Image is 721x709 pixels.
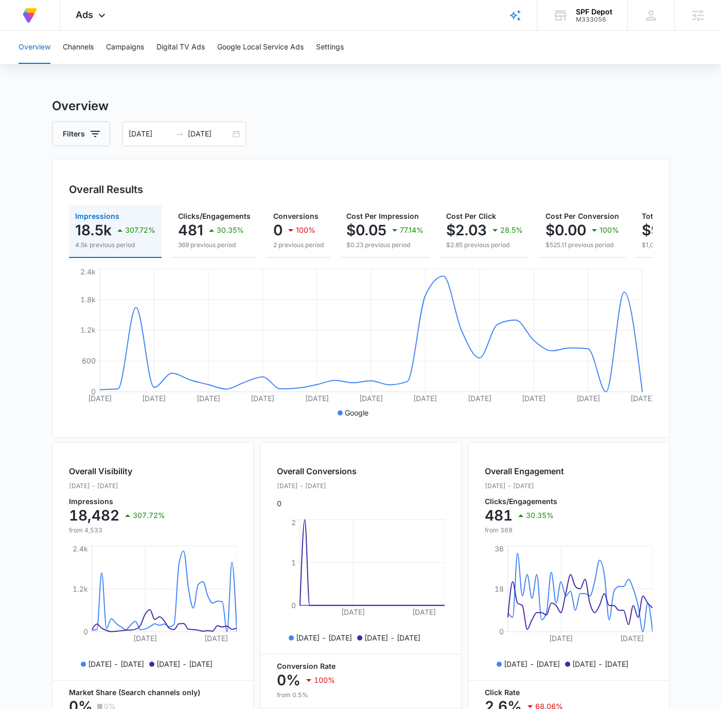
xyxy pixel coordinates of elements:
h3: Overview [52,97,670,115]
tspan: 2.4k [80,267,95,276]
p: Clicks/Engagements [485,498,564,505]
button: Overview [19,31,50,64]
div: 0 [277,465,357,509]
p: 100% [296,227,315,234]
div: account name [576,8,612,16]
tspan: [DATE] [467,394,491,403]
tspan: 600 [81,356,95,365]
span: Cost Per Conversion [546,212,619,220]
span: swap-right [175,130,184,138]
tspan: 36 [494,544,503,553]
p: 2 previous period [273,240,324,250]
tspan: 0 [91,387,95,396]
tspan: [DATE] [87,394,111,403]
h3: Overall Results [69,182,143,197]
h2: Overall Visibility [69,465,165,477]
tspan: [DATE] [142,394,166,403]
input: Start date [129,128,171,140]
span: to [175,130,184,138]
p: 77.14% [400,227,424,234]
tspan: 0 [499,627,503,636]
p: $2.03 [446,222,487,238]
tspan: 2 [291,518,295,527]
tspan: 2.4k [72,544,87,553]
tspan: 0 [83,627,87,636]
tspan: [DATE] [576,394,600,403]
tspan: [DATE] [341,608,364,616]
p: 307.72% [125,227,155,234]
p: 28.5% [500,227,523,234]
tspan: 1 [291,558,295,567]
p: 18.5k [75,222,112,238]
button: Campaigns [106,31,144,64]
h2: Overall Engagement [485,465,564,477]
p: 481 [178,222,203,238]
tspan: 18 [494,584,503,593]
p: 30.35% [217,227,244,234]
button: Google Local Service Ads [217,31,304,64]
p: 307.72% [133,512,165,519]
tspan: [DATE] [305,394,328,403]
p: $2.85 previous period [446,240,523,250]
input: End date [188,128,231,140]
p: Impressions [69,498,165,505]
tspan: [DATE] [630,394,654,403]
tspan: [DATE] [413,394,437,403]
span: Clicks/Engagements [178,212,251,220]
tspan: 1.8k [80,295,95,304]
tspan: 1.2k [80,325,95,334]
p: 18,482 [69,507,119,524]
p: 30.35% [526,512,554,519]
p: [DATE] - [DATE] [485,481,564,491]
p: 0% [277,672,301,688]
tspan: [DATE] [196,394,220,403]
p: $978.79 [642,222,698,238]
tspan: 1.2k [72,584,87,593]
p: Market Share (Search channels only) [69,689,237,696]
span: Cost Per Click [446,212,496,220]
span: Ads [76,9,93,20]
h2: Overall Conversions [277,465,357,477]
p: from 369 [485,526,564,535]
tspan: [DATE] [549,634,572,643]
p: [DATE] - [DATE] [364,632,420,643]
p: [DATE] - [DATE] [296,632,352,643]
p: Google [345,407,368,418]
tspan: 0 [291,601,295,610]
p: 100% [314,677,335,684]
tspan: [DATE] [251,394,274,403]
p: [DATE] - [DATE] [69,481,165,491]
p: $525.11 previous period [546,240,619,250]
button: Digital TV Ads [156,31,205,64]
button: Channels [63,31,94,64]
button: Settings [316,31,344,64]
tspan: [DATE] [204,634,228,643]
p: $0.23 previous period [346,240,424,250]
span: Conversions [273,212,319,220]
tspan: [DATE] [412,608,436,616]
p: $0.00 [546,222,586,238]
p: [DATE] - [DATE] [88,659,144,669]
span: Total Spend [642,212,684,220]
p: 369 previous period [178,240,251,250]
p: $0.05 [346,222,386,238]
img: Volusion [21,6,39,25]
p: 4.5k previous period [75,240,155,250]
button: Filters [52,122,110,146]
p: from 4,533 [69,526,165,535]
tspan: [DATE] [522,394,546,403]
p: 100% [600,227,619,234]
p: [DATE] - [DATE] [156,659,213,669]
p: Click Rate [485,689,653,696]
p: [DATE] - [DATE] [572,659,628,669]
p: from 0.5% [277,690,445,700]
span: Impressions [75,212,119,220]
p: 0 [273,222,283,238]
tspan: [DATE] [620,634,644,643]
p: Conversion Rate [277,663,445,670]
tspan: [DATE] [133,634,156,643]
tspan: [DATE] [359,394,382,403]
p: [DATE] - [DATE] [277,481,357,491]
p: 481 [485,507,513,524]
div: account id [576,16,612,23]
